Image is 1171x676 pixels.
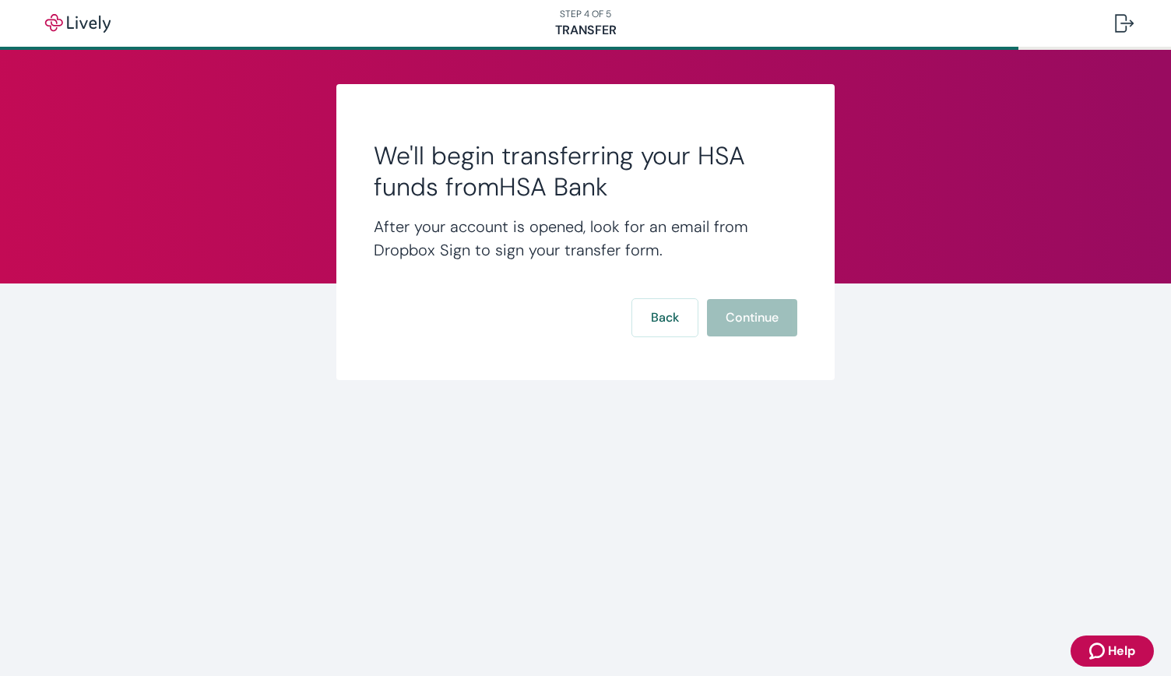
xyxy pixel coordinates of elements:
h4: After your account is opened, look for an email from Dropbox Sign to sign your transfer form. [374,215,797,262]
button: Zendesk support iconHelp [1071,636,1154,667]
h2: We'll begin transferring your HSA funds from HSA Bank [374,140,797,202]
img: Lively [34,14,121,33]
button: Back [632,299,698,336]
span: Help [1108,642,1135,660]
svg: Zendesk support icon [1089,642,1108,660]
button: Log out [1102,5,1146,42]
